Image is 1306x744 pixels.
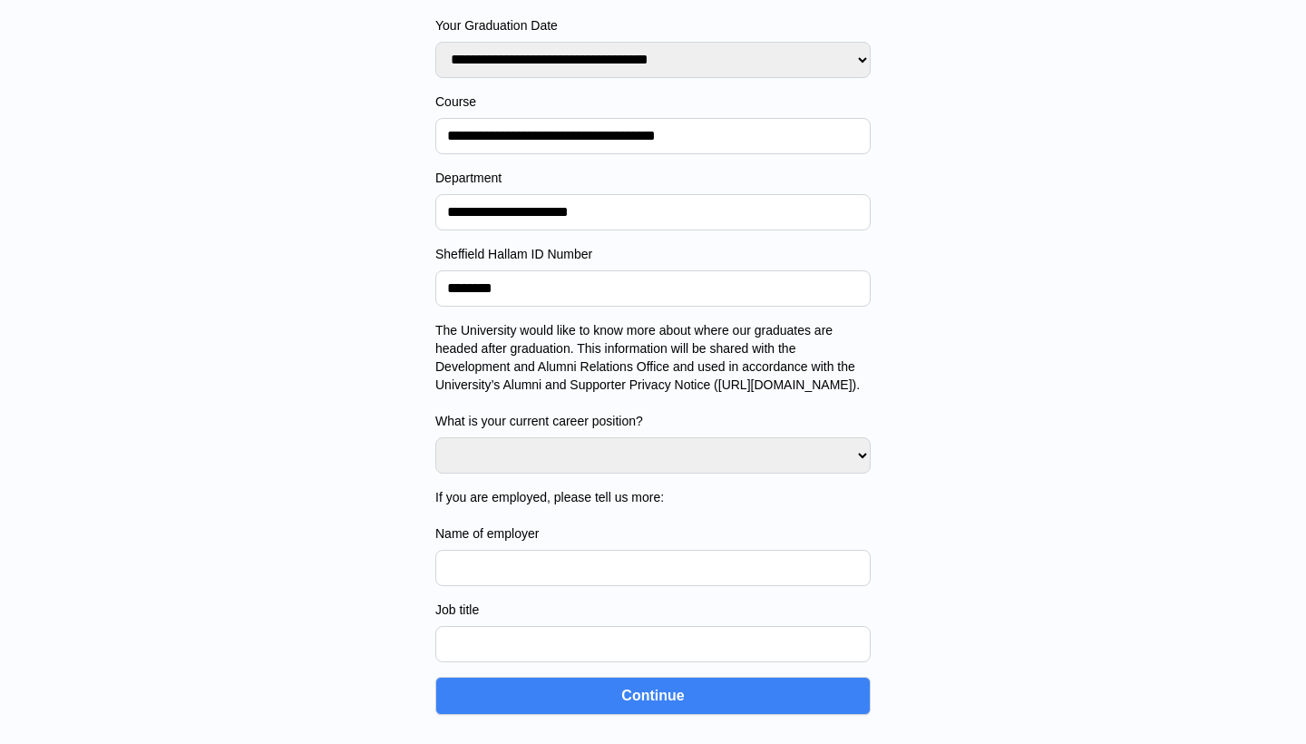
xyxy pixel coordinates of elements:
label: Sheffield Hallam ID Number [435,245,871,263]
label: The University would like to know more about where our graduates are headed after graduation. Thi... [435,321,871,430]
button: Continue [435,677,871,715]
label: Your Graduation Date [435,16,871,34]
label: If you are employed, please tell us more: Name of employer [435,488,871,543]
label: Course [435,93,871,111]
label: Department [435,169,871,187]
label: Job title [435,601,871,619]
